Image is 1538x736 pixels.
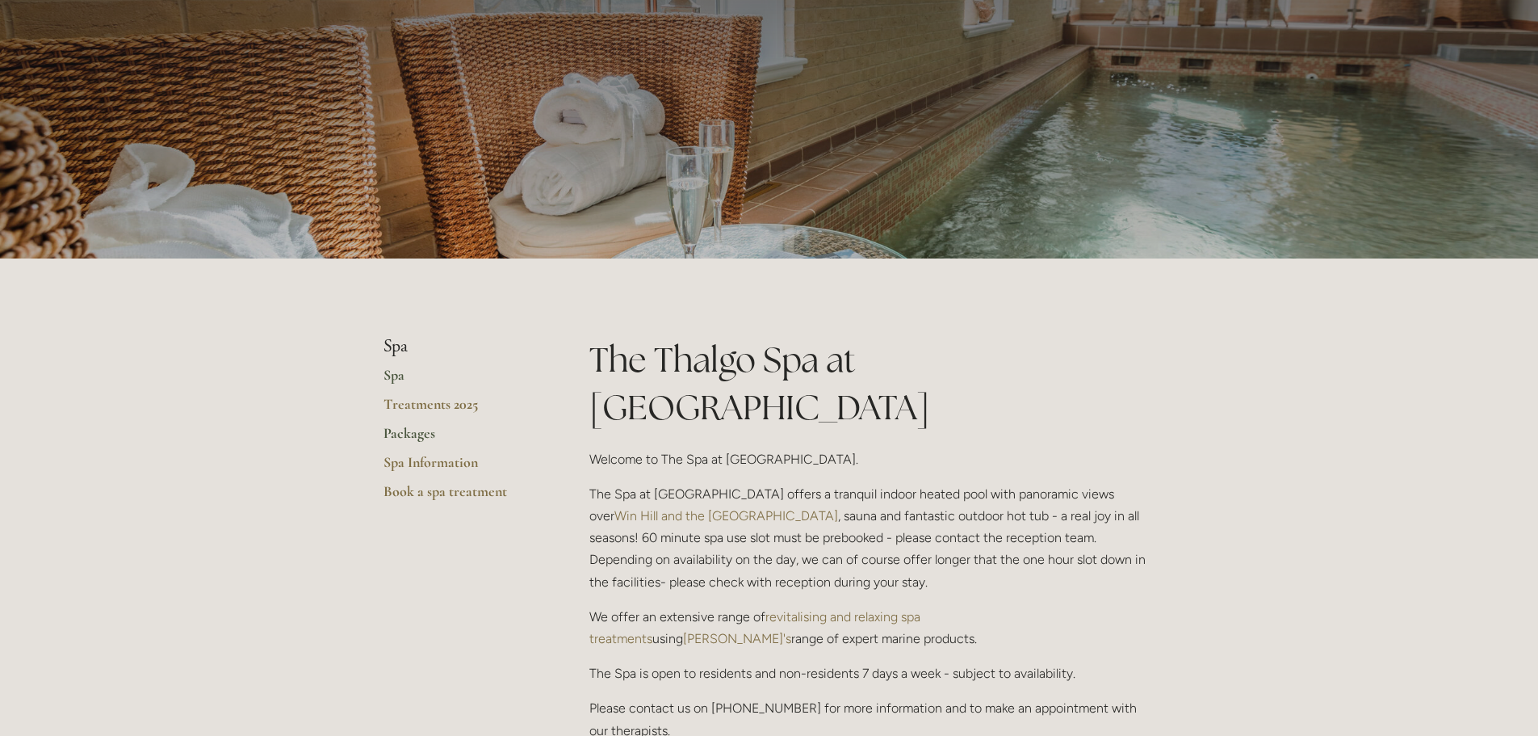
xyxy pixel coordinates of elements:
a: Win Hill and the [GEOGRAPHIC_DATA] [614,508,838,524]
a: [PERSON_NAME]'s [683,631,791,646]
p: The Spa is open to residents and non-residents 7 days a week - subject to availability. [589,662,1155,684]
p: We offer an extensive range of using range of expert marine products. [589,606,1155,650]
a: Treatments 2025 [383,395,538,424]
a: Spa [383,366,538,395]
a: Spa Information [383,453,538,482]
a: Packages [383,424,538,453]
p: Welcome to The Spa at [GEOGRAPHIC_DATA]. [589,448,1155,470]
h1: The Thalgo Spa at [GEOGRAPHIC_DATA] [589,336,1155,431]
p: The Spa at [GEOGRAPHIC_DATA] offers a tranquil indoor heated pool with panoramic views over , sau... [589,483,1155,593]
li: Spa [383,336,538,357]
a: Book a spa treatment [383,482,538,511]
